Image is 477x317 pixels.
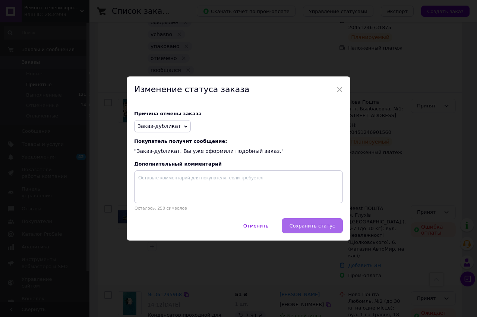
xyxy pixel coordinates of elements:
[243,223,269,229] span: Отменить
[282,218,343,233] button: Сохранить статус
[290,223,335,229] span: Сохранить статус
[134,138,343,155] div: "Заказ-дубликат. Вы уже оформили подобный заказ."
[134,138,343,144] span: Покупатель получит сообщение:
[336,83,343,96] span: ×
[236,218,277,233] button: Отменить
[134,161,343,167] div: Дополнительный комментарий
[134,111,343,116] div: Причина отмены заказа
[138,123,181,129] span: Заказ-дубликат
[134,206,343,211] p: Осталось: 250 символов
[127,76,350,103] div: Изменение статуса заказа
